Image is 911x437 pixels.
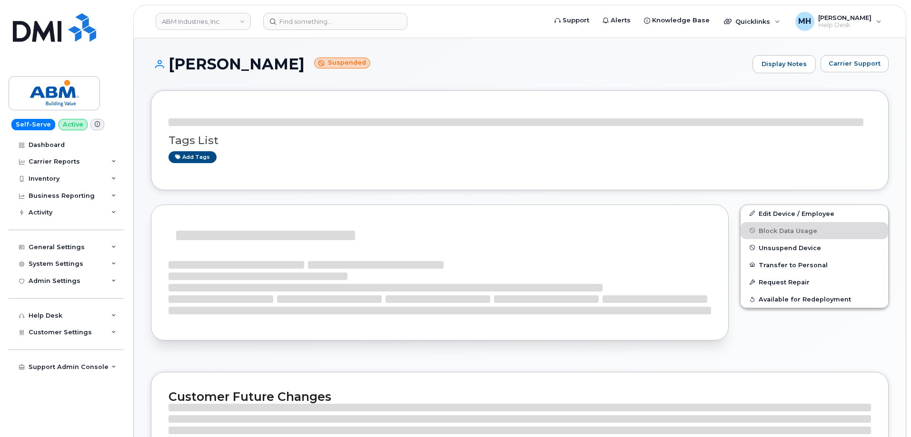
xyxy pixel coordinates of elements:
[829,59,881,68] span: Carrier Support
[821,55,889,72] button: Carrier Support
[741,205,888,222] a: Edit Device / Employee
[741,273,888,291] button: Request Repair
[168,151,217,163] a: Add tags
[753,55,816,73] a: Display Notes
[151,56,748,72] h1: [PERSON_NAME]
[741,222,888,239] button: Block Data Usage
[314,58,370,68] small: Suspended
[168,135,871,146] h3: Tags List
[741,291,888,308] button: Available for Redeployment
[759,296,851,303] span: Available for Redeployment
[168,389,871,404] h2: Customer Future Changes
[741,239,888,256] button: Unsuspend Device
[759,244,821,251] span: Unsuspend Device
[741,256,888,273] button: Transfer to Personal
